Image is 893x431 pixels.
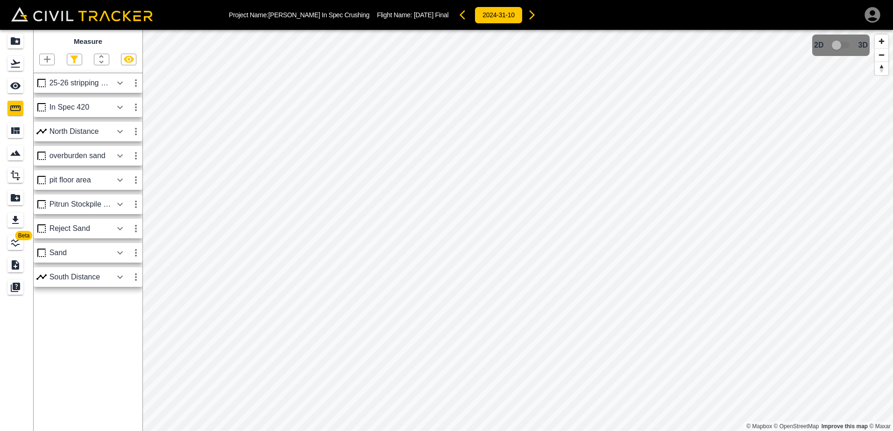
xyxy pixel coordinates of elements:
[869,423,891,430] a: Maxar
[875,48,888,62] button: Zoom out
[142,30,893,431] canvas: Map
[828,36,855,54] span: 3D model not uploaded yet
[875,35,888,48] button: Zoom in
[746,423,772,430] a: Mapbox
[11,7,153,21] img: Civil Tracker
[858,41,868,49] span: 3D
[377,11,448,19] p: Flight Name:
[875,62,888,75] button: Reset bearing to north
[822,423,868,430] a: Map feedback
[814,41,823,49] span: 2D
[774,423,819,430] a: OpenStreetMap
[475,7,522,24] button: 2024-31-10
[414,11,448,19] span: [DATE] Final
[229,11,369,19] p: Project Name: [PERSON_NAME] In Spec Crushing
